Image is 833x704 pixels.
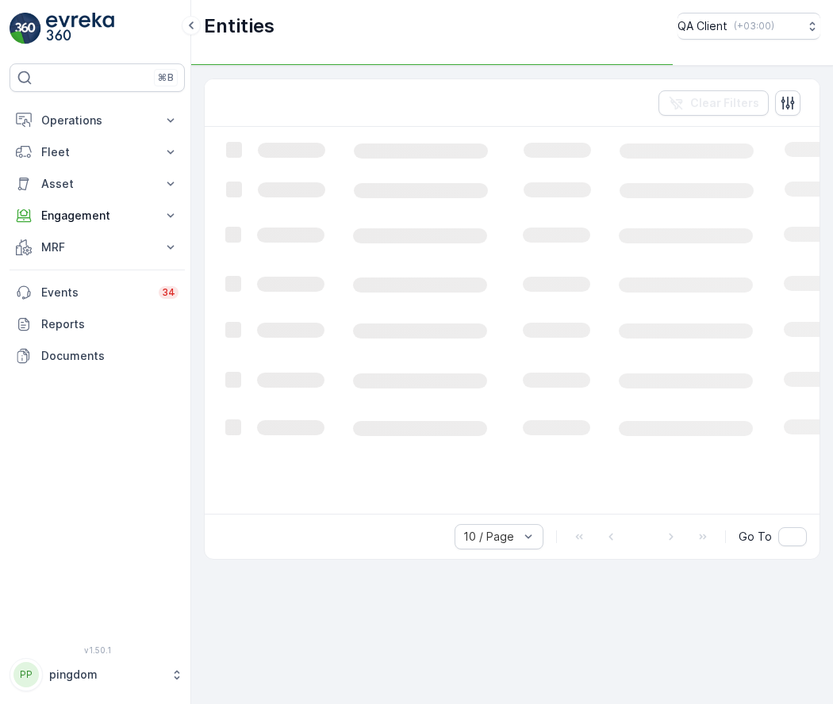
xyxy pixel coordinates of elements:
[41,348,178,364] p: Documents
[734,20,774,33] p: ( +03:00 )
[10,277,185,308] a: Events34
[10,105,185,136] button: Operations
[10,231,185,263] button: MRF
[41,316,178,332] p: Reports
[41,113,153,128] p: Operations
[690,95,759,111] p: Clear Filters
[10,645,185,655] span: v 1.50.1
[204,13,274,39] p: Entities
[10,136,185,168] button: Fleet
[10,200,185,231] button: Engagement
[41,239,153,255] p: MRF
[41,285,149,300] p: Events
[10,168,185,200] button: Asset
[46,13,114,44] img: logo_light-DOdMpM7g.png
[10,13,41,44] img: logo
[158,71,174,84] p: ⌘B
[41,208,153,224] p: Engagement
[10,658,185,691] button: PPpingdom
[41,176,153,192] p: Asset
[41,144,153,160] p: Fleet
[162,286,175,299] p: 34
[658,90,769,116] button: Clear Filters
[13,662,39,687] div: PP
[739,529,772,545] span: Go To
[678,18,727,34] p: QA Client
[49,667,163,683] p: pingdom
[678,13,820,40] button: QA Client(+03:00)
[10,308,185,340] a: Reports
[10,340,185,372] a: Documents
